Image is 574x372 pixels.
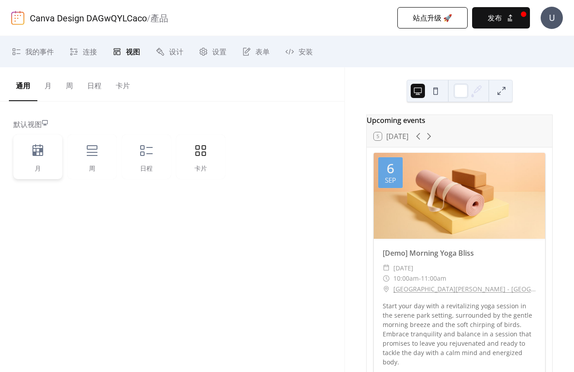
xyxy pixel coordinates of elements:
b: 產品 [150,13,168,24]
span: 我的事件 [25,47,54,57]
a: 我的事件 [5,40,61,64]
button: 站点升级 🚀 [397,7,468,29]
a: [GEOGRAPHIC_DATA][PERSON_NAME] - [GEOGRAPHIC_DATA] [393,284,536,294]
button: 日程 [80,67,109,100]
a: 设计 [149,40,190,64]
span: 站点升级 🚀 [413,13,452,24]
span: 11:00am [421,273,446,284]
img: logo [11,11,24,25]
button: 卡片 [109,67,137,100]
div: Start your day with a revitalizing yoga session in the serene park setting, surrounded by the gen... [374,301,545,367]
span: 安装 [299,47,313,57]
div: ​ [383,284,390,294]
div: Sep [385,177,396,184]
span: 表单 [255,47,270,57]
div: 日程 [131,165,162,172]
div: 6 [387,162,394,175]
b: / [147,13,150,24]
span: 设置 [212,47,226,57]
div: ​ [383,273,390,284]
a: 安装 [279,40,319,64]
span: 发布 [488,13,502,24]
div: [Demo] Morning Yoga Bliss [374,248,545,258]
a: Canva Design DAGwQYLCaco [30,13,147,24]
a: 连接 [63,40,104,64]
span: 连接 [83,47,97,57]
span: - [419,273,421,284]
span: 10:00am [393,273,419,284]
div: 月 [22,165,53,172]
a: 设置 [192,40,233,64]
div: ​ [383,263,390,274]
div: 默认视图 [13,119,329,130]
span: [DATE] [393,263,413,274]
div: 卡片 [185,165,216,172]
span: 视图 [126,47,140,57]
button: 周 [59,67,80,100]
div: Upcoming events [367,115,552,126]
button: 通用 [9,67,37,101]
div: 周 [77,165,108,172]
a: 视图 [106,40,147,64]
button: 发布 [472,7,530,29]
a: 表单 [235,40,276,64]
button: 月 [37,67,59,100]
span: 设计 [169,47,183,57]
div: U [541,7,563,29]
